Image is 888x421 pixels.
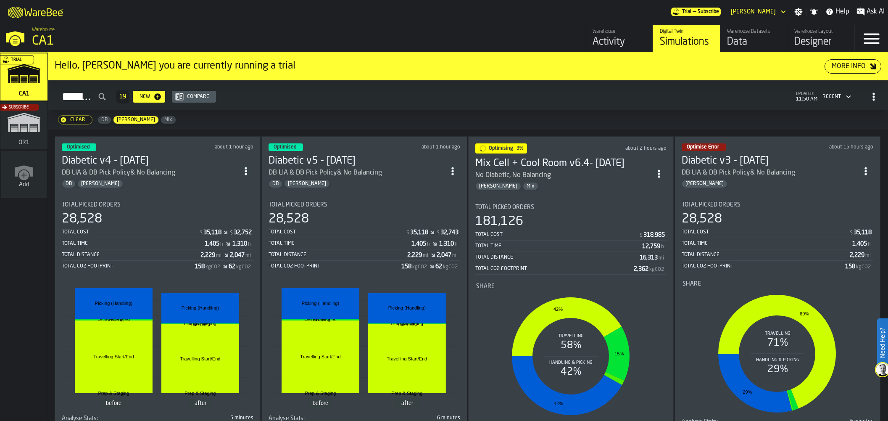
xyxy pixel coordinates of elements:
div: Stat Value [634,266,648,273]
label: button-toggle-Notifications [806,8,822,16]
div: Mix Cell + Cool Room v6.4- 10.7.25 [475,157,652,170]
span: DB [269,181,282,187]
span: mi [245,253,251,259]
span: Gregg [682,181,727,187]
span: h [661,244,664,250]
div: More Info [828,61,869,71]
div: Total Cost [269,229,406,235]
span: DB [98,117,111,123]
span: Optimised [274,145,296,150]
div: Compare [184,94,213,100]
span: Mix [523,183,538,189]
div: Title [269,201,460,208]
div: Warehouse [593,29,646,34]
span: kgCO2 [206,264,220,270]
div: stat- [269,281,459,413]
div: DropdownMenuValue-Gregg Arment [731,8,776,15]
div: Updated: 10/7/2025, 10:45:36 AM Created: 10/6/2025, 10:53:20 PM [382,144,460,150]
span: Ask AI [867,7,885,17]
span: Gregg [476,183,521,189]
div: Total CO2 Footprint [269,263,401,269]
div: status-3 2 [269,143,303,151]
div: Title [682,201,873,208]
div: 28,528 [269,212,309,227]
div: Stat Value [230,252,245,259]
h2: button-Simulations [48,80,888,110]
div: Digital Twin [660,29,713,34]
div: stat-Share [682,281,872,417]
h3: Diabetic v4 - [DATE] [62,154,238,168]
div: 181,126 [475,214,523,229]
text: after [195,401,207,407]
div: 6 minutes [366,415,460,421]
span: h [455,241,458,247]
span: h [427,241,430,247]
span: Add [19,181,29,188]
div: Title [475,204,667,211]
div: Updated: 10/7/2025, 10:02:12 AM Created: 10/7/2025, 9:20:26 AM [598,146,667,151]
div: Total Time [62,241,205,246]
a: link-to-/wh/i/76e2a128-1b54-4d66-80d4-05ae4c277723/designer [787,25,854,52]
text: before [313,401,328,407]
div: status-1 2 [475,143,527,154]
h3: Diabetic v3 - [DATE] [682,154,858,168]
div: Warehouse Layout [794,29,848,34]
span: Total Picked Orders [269,201,327,208]
div: DB LIA & DB Pick Policy& No Balancing [269,168,445,178]
span: mi [216,253,221,259]
span: Subscribe [9,105,29,110]
span: Optimise Error [687,145,719,150]
div: Stat Value [234,229,252,236]
div: Title [476,283,666,290]
a: link-to-/wh/i/02d92962-0f11-4133-9763-7cb092bceeef/simulations [0,102,47,151]
span: kgCO2 [412,264,427,270]
span: Gregg [113,117,158,123]
span: Trial [11,58,22,62]
div: CA1 [32,34,259,49]
div: Total CO2 Footprint [475,266,634,272]
span: Trial [682,9,691,15]
h3: Diabetic v5 - [DATE] [269,154,445,168]
div: stat-Share [476,283,666,419]
span: Gregg [285,181,329,187]
span: kgCO2 [236,264,251,270]
span: $ [406,230,409,236]
div: Total Time [682,241,852,246]
a: link-to-/wh/i/76e2a128-1b54-4d66-80d4-05ae4c277723/data [720,25,787,52]
label: button-toggle-Settings [791,8,806,16]
div: Total Distance [269,252,407,258]
span: DB [62,181,75,187]
div: Data [727,35,780,49]
div: Activity [593,35,646,49]
div: Total Cost [475,232,639,238]
div: Stat Value [200,252,215,259]
div: ButtonLoadMore-Load More-Prev-First-Last [113,90,133,103]
div: 28,528 [682,212,722,227]
div: DB LIA & DB Pick Policy& No Balancing [269,168,382,178]
div: stat-Total Picked Orders [62,201,253,272]
div: Updated: 10/6/2025, 8:28:14 PM Created: 10/6/2025, 8:11:01 PM [801,144,873,150]
div: DB LIA & DB Pick Policy& No Balancing [62,168,175,178]
span: mi [865,253,871,259]
label: button-toggle-Help [822,7,853,17]
div: Title [62,201,253,208]
span: — [693,9,696,15]
div: Total Time [269,241,411,246]
div: Total Cost [62,229,199,235]
span: kgCO2 [649,267,664,273]
div: Designer [794,35,848,49]
div: Total Distance [475,254,640,260]
div: Stat Value [205,241,219,247]
div: Stat Value [229,263,235,270]
div: Stat Value [401,263,411,270]
div: stat-Total Picked Orders [682,201,873,272]
div: Simulations [660,35,713,49]
label: button-toggle-Ask AI [853,7,888,17]
span: updated: [796,92,817,96]
div: status-2 2 [682,143,726,151]
span: Help [835,7,849,17]
span: $ [640,233,643,238]
div: Stat Value [643,232,665,238]
span: $ [230,230,233,236]
div: Total Distance [682,252,850,258]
